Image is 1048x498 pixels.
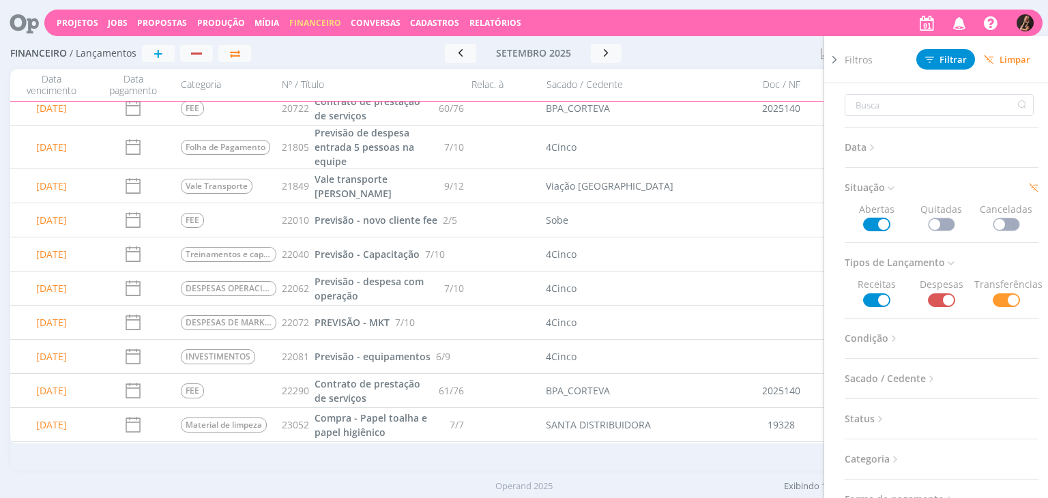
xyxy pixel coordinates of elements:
[315,214,437,226] span: Previsão - novo cliente fee
[315,275,424,302] span: Previsão - despesa com operação
[845,179,897,196] span: Situação
[547,418,652,432] div: SANTA DISTRIBUIDORA
[282,383,309,398] span: 22290
[710,91,854,125] div: 2025140
[10,408,92,441] div: [DATE]
[547,281,577,295] div: 4Cinco
[181,247,276,262] span: Treinamentos e capacitações
[254,17,279,29] a: Mídia
[282,101,309,115] span: 20722
[282,179,309,193] span: 21849
[104,18,132,29] button: Jobs
[909,277,974,306] span: Despesas
[984,55,1030,65] span: Limpar
[282,315,309,329] span: 22072
[193,18,249,29] button: Produção
[547,315,577,329] div: 4Cinco
[10,237,92,271] div: [DATE]
[142,45,175,62] button: +
[315,248,420,261] span: Previsão - Capacitação
[406,18,463,29] button: Cadastros
[547,213,569,227] div: Sobe
[547,247,577,261] div: 4Cinco
[845,94,1034,116] input: Busca
[351,17,401,29] a: Conversas
[250,18,283,29] button: Mídia
[845,202,909,231] span: Abertas
[289,17,341,29] span: Financeiro
[909,202,974,231] span: Quitadas
[710,408,854,441] div: 19328
[181,101,204,116] span: FEE
[476,44,591,63] button: setembro 2025
[315,274,439,303] a: Previsão - despesa com operação
[181,315,276,330] span: DESPESAS DE MARKETING
[181,383,204,398] span: FEE
[10,272,92,305] div: [DATE]
[154,45,163,61] span: +
[315,126,439,169] a: Previsão de despesa entrada 5 pessoas na equipe
[315,247,420,261] a: Previsão - Capacitação
[845,329,900,347] span: Condição
[10,48,67,59] span: Financeiro
[315,349,431,364] a: Previsão - equipamentos
[197,17,245,29] a: Produção
[395,315,415,329] span: 7/10
[845,450,901,468] span: Categoria
[315,377,433,405] a: Contrato de prestação de serviços
[547,383,611,398] div: BPA_CORTEVA
[445,281,465,295] span: 7/10
[465,18,525,29] button: Relatórios
[10,126,92,169] div: [DATE]
[436,349,450,364] span: 6/9
[10,203,92,237] div: [DATE]
[181,418,267,433] span: Material de limpeza
[315,377,420,405] span: Contrato de prestação de serviços
[282,281,309,295] span: 22062
[10,340,92,373] div: [DATE]
[784,480,864,492] span: Exibindo 100 de 212
[285,18,345,29] button: Financeiro
[10,374,92,407] div: [DATE]
[975,50,1039,70] button: Limpar
[496,46,571,59] span: setembro 2025
[469,17,521,29] a: Relatórios
[547,349,577,364] div: 4Cinco
[315,411,444,439] a: Compra - Papel toalha e papel higiênico
[10,91,92,125] div: [DATE]
[315,350,431,363] span: Previsão - equipamentos
[439,101,465,115] span: 60/76
[425,247,445,261] span: 7/10
[282,79,324,91] span: Nº / Título
[282,213,309,227] span: 22010
[443,213,457,227] span: 2/5
[10,73,92,97] div: Data vencimento
[547,140,577,154] div: 4Cinco
[445,140,465,154] span: 7/10
[108,17,128,29] a: Jobs
[845,138,878,156] span: Data
[181,281,276,296] span: DESPESAS OPERACIONAIS
[916,49,975,70] button: Filtrar
[92,73,174,97] div: Data pagamento
[315,126,414,168] span: Previsão de despesa entrada 5 pessoas na equipe
[282,140,309,154] span: 21805
[137,17,187,29] span: Propostas
[53,18,102,29] button: Projetos
[925,55,967,64] span: Filtrar
[181,349,255,364] span: INVESTIMENTOS
[465,73,540,97] div: Relac. à
[315,95,420,122] span: Contrato de prestação de serviços
[710,73,854,97] div: Doc / NF
[181,213,204,228] span: FEE
[450,418,465,432] span: 7/7
[540,73,710,97] div: Sacado / Cedente
[10,306,92,339] div: [DATE]
[315,172,439,201] a: Vale transporte [PERSON_NAME]
[282,349,309,364] span: 22081
[315,173,392,200] span: Vale transporte [PERSON_NAME]
[10,169,92,203] div: [DATE]
[315,316,390,329] span: PREVISÃO - MKT
[974,277,1038,306] span: Transferências
[547,101,611,115] div: BPA_CORTEVA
